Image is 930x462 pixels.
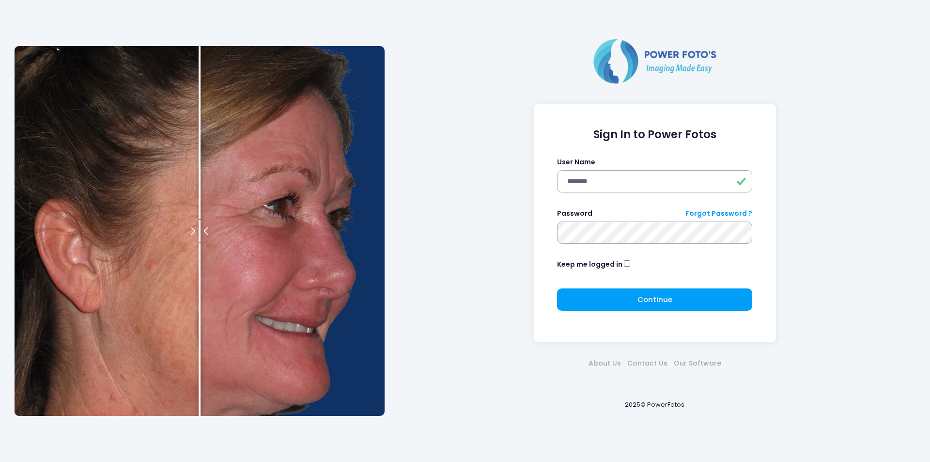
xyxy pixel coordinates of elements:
[394,384,915,425] div: 2025© PowerFotos
[557,259,622,270] label: Keep me logged in
[637,294,672,304] span: Continue
[557,157,595,167] label: User Name
[624,358,670,368] a: Contact Us
[557,208,592,219] label: Password
[585,358,624,368] a: About Us
[685,208,752,219] a: Forgot Password ?
[589,37,720,85] img: Logo
[557,288,752,311] button: Continue
[670,358,724,368] a: Our Software
[557,128,752,141] h1: Sign In to Power Fotos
